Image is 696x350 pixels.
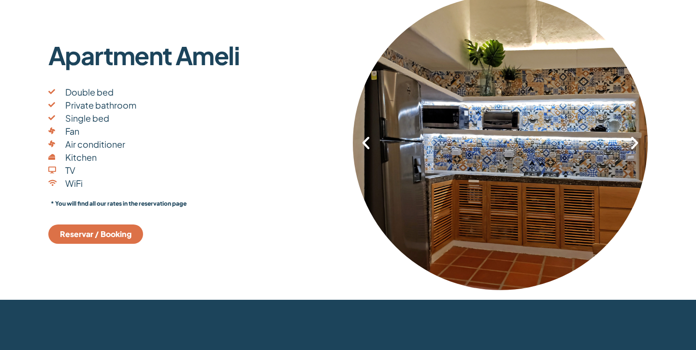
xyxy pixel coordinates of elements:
div: Next slide [626,135,643,151]
span: WiFi [63,177,83,190]
span: Kitchen [63,151,97,164]
a: Reservar / Booking [48,224,143,244]
span: Single bed [63,112,109,125]
span: Fan [63,125,79,138]
span: Reservar / Booking [60,230,131,238]
span: Private bathroom [63,98,136,112]
div: Previous slide [358,135,374,151]
span: TV [63,164,75,177]
p: * You will find all our rates in the reservation page [51,199,341,208]
span: Double bed [63,85,114,98]
p: Apartment Ameli [48,42,343,69]
span: Air conditioner [63,138,125,151]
